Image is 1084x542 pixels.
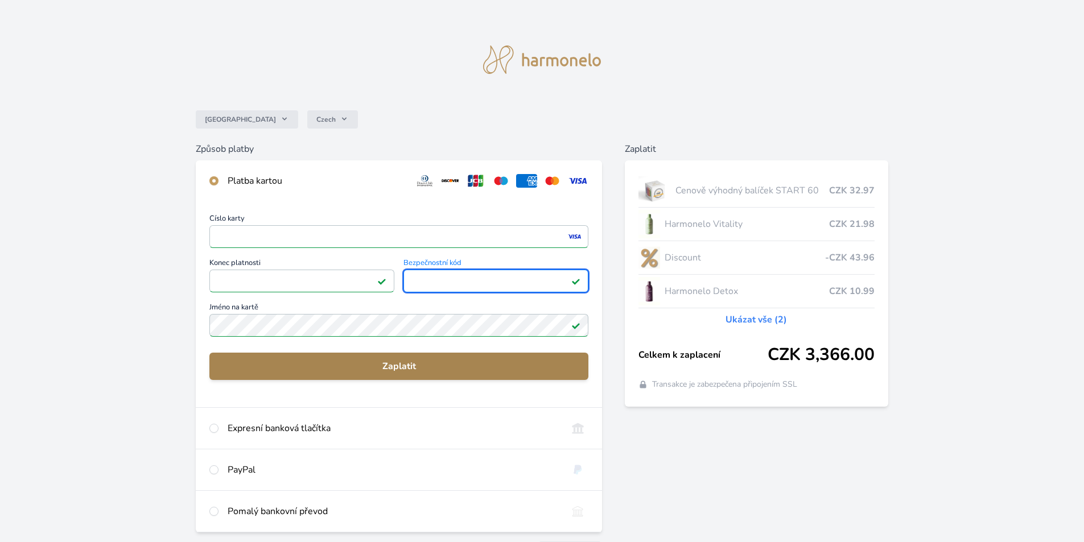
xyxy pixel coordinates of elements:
[665,217,829,231] span: Harmonelo Vitality
[638,277,660,305] img: DETOX_se_stinem_x-lo.jpg
[209,353,588,380] button: Zaplatit
[768,345,875,365] span: CZK 3,366.00
[829,184,875,197] span: CZK 32.97
[377,276,386,286] img: Platné pole
[542,174,563,188] img: mc.svg
[829,284,875,298] span: CZK 10.99
[196,142,602,156] h6: Způsob platby
[516,174,537,188] img: amex.svg
[209,304,588,314] span: Jméno na kartě
[483,45,601,74] img: logo.svg
[675,184,829,197] span: Cenově výhodný balíček START 60
[638,348,768,362] span: Celkem k zaplacení
[665,284,829,298] span: Harmonelo Detox
[228,504,558,518] div: Pomalý bankovní převod
[409,273,583,289] iframe: Iframe pro bezpečnostní kód
[638,210,660,238] img: CLEAN_VITALITY_se_stinem_x-lo.jpg
[215,229,583,245] iframe: Iframe pro číslo karty
[228,421,558,435] div: Expresní banková tlačítka
[196,110,298,129] button: [GEOGRAPHIC_DATA]
[571,276,580,286] img: Platné pole
[567,504,588,518] img: bankTransfer_IBAN.svg
[571,321,580,330] img: Platné pole
[491,174,512,188] img: maestro.svg
[465,174,487,188] img: jcb.svg
[726,313,787,326] a: Ukázat vše (2)
[829,217,875,231] span: CZK 21.98
[228,463,558,477] div: PayPal
[403,259,588,270] span: Bezpečnostní kód
[209,215,588,225] span: Číslo karty
[316,115,336,124] span: Czech
[215,273,389,289] iframe: Iframe pro datum vypršení platnosti
[567,421,588,435] img: onlineBanking_CZ.svg
[652,379,797,390] span: Transakce je zabezpečena připojením SSL
[567,174,588,188] img: visa.svg
[219,359,579,373] span: Zaplatit
[638,243,660,272] img: discount-lo.png
[209,314,588,337] input: Jméno na kartěPlatné pole
[414,174,435,188] img: diners.svg
[440,174,461,188] img: discover.svg
[228,174,405,188] div: Platba kartou
[825,251,875,264] span: -CZK 43.96
[665,251,825,264] span: Discount
[205,115,276,124] span: [GEOGRAPHIC_DATA]
[307,110,358,129] button: Czech
[638,176,671,205] img: start.jpg
[567,463,588,477] img: paypal.svg
[625,142,888,156] h6: Zaplatit
[209,259,394,270] span: Konec platnosti
[567,231,582,242] img: visa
